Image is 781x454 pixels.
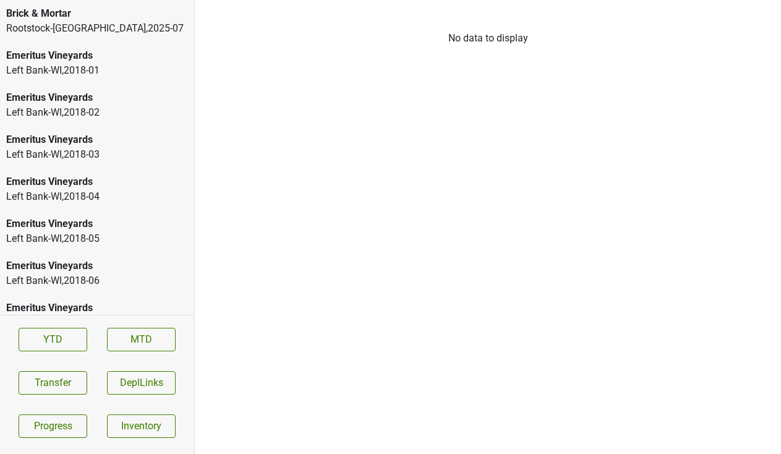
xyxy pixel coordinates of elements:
[19,414,87,438] a: Progress
[6,147,188,162] div: Left Bank-WI , 2018 - 03
[6,21,188,36] div: Rootstock-[GEOGRAPHIC_DATA] , 2025 - 07
[6,132,188,147] div: Emeritus Vineyards
[6,189,188,204] div: Left Bank-WI , 2018 - 04
[6,63,188,78] div: Left Bank-WI , 2018 - 01
[6,48,188,63] div: Emeritus Vineyards
[107,371,176,395] button: DeplLinks
[19,371,87,395] button: Transfer
[6,174,188,189] div: Emeritus Vineyards
[6,301,188,315] div: Emeritus Vineyards
[19,328,87,351] a: YTD
[107,414,176,438] a: Inventory
[6,90,188,105] div: Emeritus Vineyards
[6,231,188,246] div: Left Bank-WI , 2018 - 05
[107,328,176,351] a: MTD
[6,259,188,273] div: Emeritus Vineyards
[6,105,188,120] div: Left Bank-WI , 2018 - 02
[6,6,188,21] div: Brick & Mortar
[195,31,781,46] div: No data to display
[6,273,188,288] div: Left Bank-WI , 2018 - 06
[6,216,188,231] div: Emeritus Vineyards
